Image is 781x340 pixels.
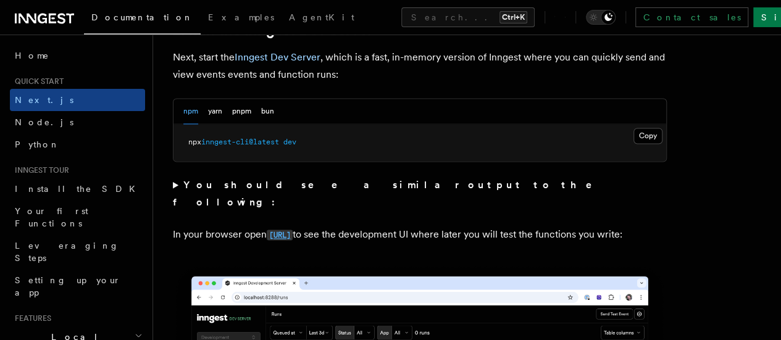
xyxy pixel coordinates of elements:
[10,234,145,269] a: Leveraging Steps
[10,313,51,323] span: Features
[208,12,274,22] span: Examples
[173,179,609,208] strong: You should see a similar output to the following:
[499,11,527,23] kbd: Ctrl+K
[84,4,201,35] a: Documentation
[173,49,667,83] p: Next, start the , which is a fast, in-memory version of Inngest where you can quickly send and vi...
[173,226,667,244] p: In your browser open to see the development UI where later you will test the functions you write:
[267,228,293,240] a: [URL]
[10,77,64,86] span: Quick start
[91,12,193,22] span: Documentation
[201,4,282,33] a: Examples
[208,99,222,124] button: yarn
[173,176,667,211] summary: You should see a similar output to the following:
[15,139,60,149] span: Python
[10,269,145,304] a: Setting up your app
[10,44,145,67] a: Home
[635,7,748,27] a: Contact sales
[10,200,145,234] a: Your first Functions
[235,51,320,63] a: Inngest Dev Server
[15,241,119,263] span: Leveraging Steps
[283,138,296,146] span: dev
[15,184,143,194] span: Install the SDK
[10,89,145,111] a: Next.js
[15,206,88,228] span: Your first Functions
[232,99,251,124] button: pnpm
[15,275,121,297] span: Setting up your app
[10,165,69,175] span: Inngest tour
[282,4,362,33] a: AgentKit
[289,12,354,22] span: AgentKit
[10,111,145,133] a: Node.js
[201,138,279,146] span: inngest-cli@latest
[586,10,616,25] button: Toggle dark mode
[15,49,49,62] span: Home
[10,178,145,200] a: Install the SDK
[15,95,73,105] span: Next.js
[183,99,198,124] button: npm
[261,99,274,124] button: bun
[267,230,293,240] code: [URL]
[633,128,662,144] button: Copy
[401,7,535,27] button: Search...Ctrl+K
[15,117,73,127] span: Node.js
[188,138,201,146] span: npx
[10,133,145,155] a: Python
